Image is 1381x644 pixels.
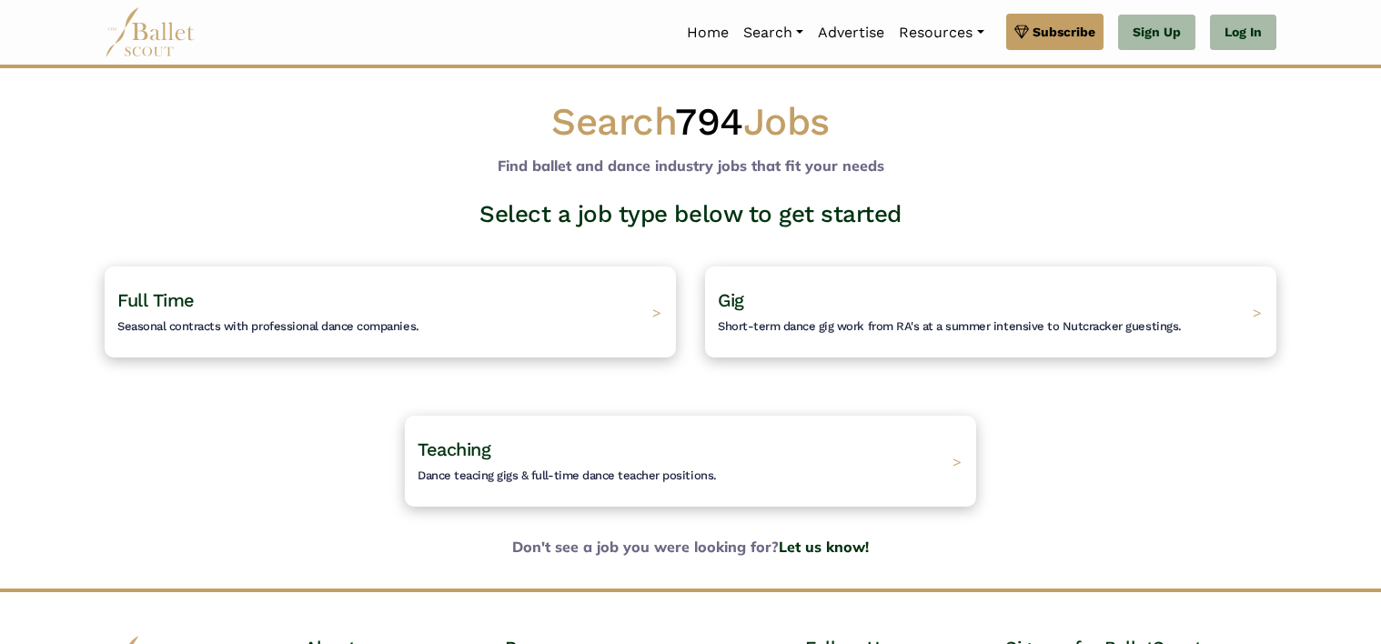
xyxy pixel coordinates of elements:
span: > [953,452,962,470]
h1: Search Jobs [105,97,1276,147]
a: Subscribe [1006,14,1104,50]
span: > [652,303,661,321]
a: Full TimeSeasonal contracts with professional dance companies. > [105,267,676,357]
h3: Select a job type below to get started [90,199,1291,230]
span: 794 [675,99,743,144]
span: Subscribe [1033,22,1095,42]
a: Sign Up [1118,15,1195,51]
span: Gig [718,289,744,311]
a: TeachingDance teacing gigs & full-time dance teacher positions. > [405,416,976,507]
a: Let us know! [779,538,869,556]
span: Full Time [117,289,195,311]
a: Home [680,14,736,52]
span: Seasonal contracts with professional dance companies. [117,319,419,333]
a: Search [736,14,811,52]
b: Don't see a job you were looking for? [90,536,1291,559]
span: Teaching [418,438,490,460]
a: Log In [1210,15,1276,51]
span: Dance teacing gigs & full-time dance teacher positions. [418,468,717,482]
span: Short-term dance gig work from RA's at a summer intensive to Nutcracker guestings. [718,319,1182,333]
b: Find ballet and dance industry jobs that fit your needs [498,156,884,175]
span: > [1253,303,1262,321]
img: gem.svg [1014,22,1029,42]
a: Resources [892,14,991,52]
a: GigShort-term dance gig work from RA's at a summer intensive to Nutcracker guestings. > [705,267,1276,357]
a: Advertise [811,14,892,52]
